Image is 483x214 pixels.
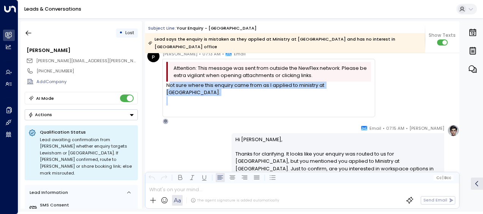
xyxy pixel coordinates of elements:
label: SMS Consent [40,202,135,208]
div: Your enquiry - [GEOGRAPHIC_DATA] [177,25,257,31]
button: Redo [159,173,169,182]
span: • [406,124,408,132]
button: Undo [147,173,156,182]
span: • [383,124,385,132]
div: Not sure where this enquiry came from as I applied to ministry at [GEOGRAPHIC_DATA]. [166,82,371,96]
span: Email [234,50,246,58]
span: Cc Bcc [436,176,451,180]
div: Button group with a nested menu [25,109,138,120]
div: • [119,27,123,38]
button: Cc|Bcc [434,175,453,181]
div: The agent signature is added automatically [191,198,279,203]
button: Actions [25,109,138,120]
span: Email [369,124,381,132]
div: Lead says the enquiry is mistaken as they applied at Ministry at [GEOGRAPHIC_DATA] and has no int... [148,35,421,50]
span: 07:15 AM [386,124,404,132]
span: peter@jenkinson.net [36,58,138,64]
div: [PHONE_NUMBER] [36,68,137,74]
p: Qualification Status [40,129,134,135]
span: [PERSON_NAME] [409,124,444,132]
div: Lead Information [27,189,68,196]
div: AddCompany [36,79,137,85]
span: [PERSON_NAME] [163,50,197,58]
p: Hi [PERSON_NAME], Thanks for clarifying. It looks like your enquiry was routed to us for [GEOGRAP... [235,136,441,209]
div: [PERSON_NAME] [27,47,137,54]
span: Lost [125,30,134,36]
span: • [199,50,201,58]
div: Lead awaiting confirmation from [PERSON_NAME] whether enquiry targets Lewisham or [GEOGRAPHIC_DAT... [40,137,134,177]
img: profile-logo.png [447,124,459,137]
span: Subject Line: [148,25,176,31]
span: 07:13 AM [202,50,221,58]
span: Show Texts [429,32,456,39]
span: • [222,50,224,58]
span: Attention: This message was sent from outside the NewFlex network. Please be extra vigilant when ... [174,65,369,79]
a: Leads & Conversations [24,6,81,12]
div: O [163,118,169,124]
span: [PERSON_NAME][EMAIL_ADDRESS][PERSON_NAME][DOMAIN_NAME] [36,58,180,64]
div: p [147,50,159,62]
div: AI Mode [36,94,54,102]
span: | [442,176,444,180]
div: Actions [28,112,52,117]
